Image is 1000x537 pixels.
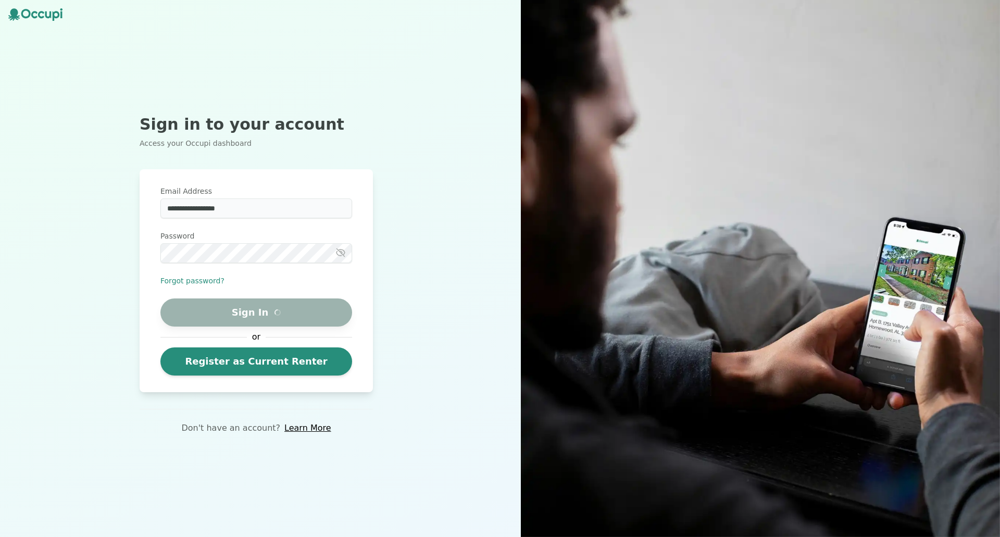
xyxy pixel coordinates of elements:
[181,422,280,434] p: Don't have an account?
[247,331,266,343] span: or
[160,231,352,241] label: Password
[140,115,373,134] h2: Sign in to your account
[160,186,352,196] label: Email Address
[160,276,224,286] button: Forgot password?
[284,422,331,434] a: Learn More
[140,138,373,148] p: Access your Occupi dashboard
[160,347,352,376] a: Register as Current Renter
